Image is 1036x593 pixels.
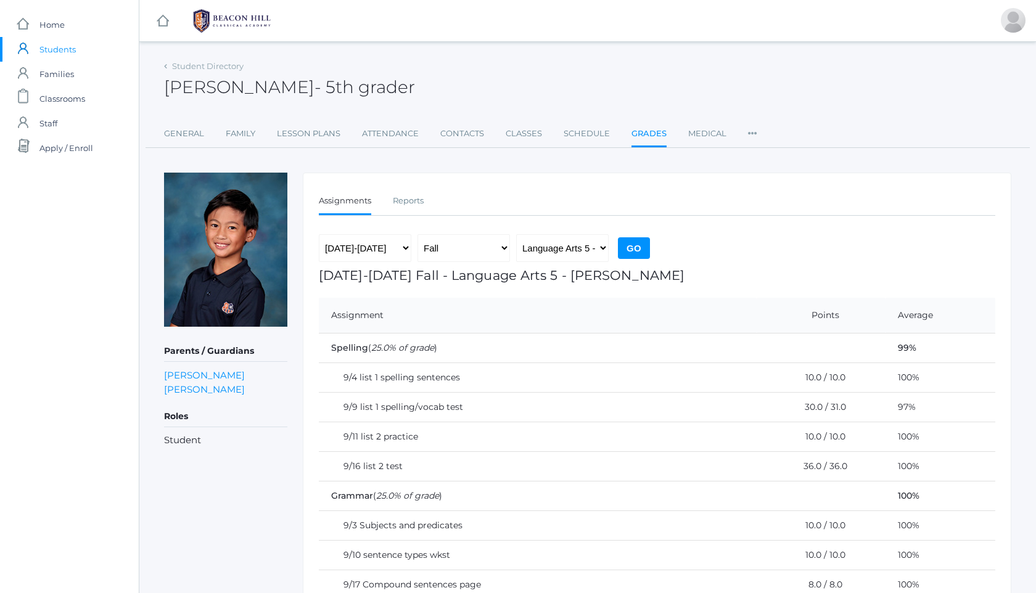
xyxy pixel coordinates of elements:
[564,121,610,146] a: Schedule
[371,342,434,353] em: 25.0% of grade
[277,121,340,146] a: Lesson Plans
[886,422,996,451] td: 100%
[362,121,419,146] a: Attendance
[393,189,424,213] a: Reports
[886,540,996,570] td: 100%
[226,121,255,146] a: Family
[164,382,245,396] a: [PERSON_NAME]
[886,392,996,422] td: 97%
[319,333,886,362] td: ( )
[757,540,886,570] td: 10.0 / 10.0
[319,540,757,570] td: 9/10 sentence types wkst
[164,406,287,427] h5: Roles
[39,37,76,62] span: Students
[164,78,415,97] h2: [PERSON_NAME]
[757,451,886,481] td: 36.0 / 36.0
[757,362,886,392] td: 10.0 / 10.0
[164,121,204,146] a: General
[319,189,371,215] a: Assignments
[631,121,667,148] a: Grades
[319,362,757,392] td: 9/4 list 1 spelling sentences
[331,490,373,501] span: Grammar
[164,173,287,327] img: Matteo Soratorio
[886,451,996,481] td: 100%
[1001,8,1026,33] div: Lew Soratorio
[314,76,415,97] span: - 5th grader
[319,268,995,282] h1: [DATE]-[DATE] Fall - Language Arts 5 - [PERSON_NAME]
[506,121,542,146] a: Classes
[376,490,439,501] em: 25.0% of grade
[618,237,650,259] input: Go
[331,342,368,353] span: Spelling
[319,451,757,481] td: 9/16 list 2 test
[186,6,278,36] img: 1_BHCALogos-05.png
[886,510,996,540] td: 100%
[164,341,287,362] h5: Parents / Guardians
[39,12,65,37] span: Home
[39,86,85,111] span: Classrooms
[886,481,996,510] td: 100%
[319,510,757,540] td: 9/3 Subjects and predicates
[688,121,726,146] a: Medical
[440,121,484,146] a: Contacts
[319,298,757,333] th: Assignment
[757,422,886,451] td: 10.0 / 10.0
[886,298,996,333] th: Average
[886,362,996,392] td: 100%
[757,392,886,422] td: 30.0 / 31.0
[164,368,245,382] a: [PERSON_NAME]
[886,333,996,362] td: 99%
[39,111,57,136] span: Staff
[319,481,886,510] td: ( )
[39,62,74,86] span: Families
[757,298,886,333] th: Points
[164,433,287,448] li: Student
[172,61,244,71] a: Student Directory
[319,422,757,451] td: 9/11 list 2 practice
[39,136,93,160] span: Apply / Enroll
[319,392,757,422] td: 9/9 list 1 spelling/vocab test
[757,510,886,540] td: 10.0 / 10.0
